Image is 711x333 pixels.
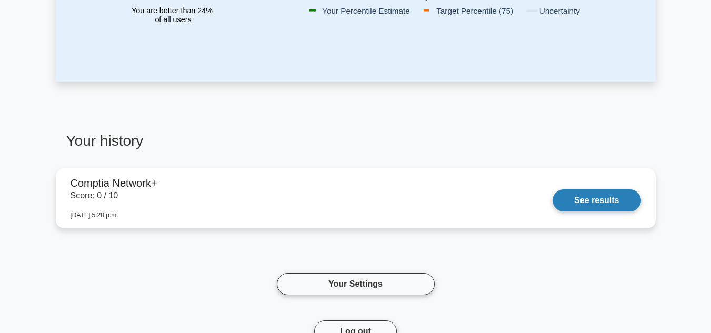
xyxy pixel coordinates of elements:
[132,6,213,15] tspan: You are better than 24%
[155,16,191,24] tspan: of all users
[277,273,435,295] a: Your Settings
[553,189,640,211] a: See results
[62,132,349,158] h3: Your history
